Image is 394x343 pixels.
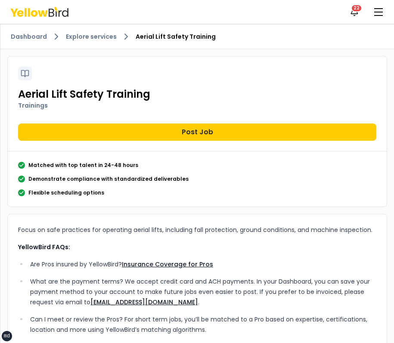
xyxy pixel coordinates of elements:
a: Dashboard [11,32,47,41]
h2: Aerial Lift Safety Training [18,87,376,101]
a: Explore services [66,32,117,41]
div: md [4,333,10,340]
strong: YellowBird FAQs: [18,243,70,251]
span: Aerial Lift Safety Training [136,32,216,41]
button: Post Job [18,124,376,141]
p: Matched with top talent in 24-48 hours [28,162,138,169]
p: Focus on safe practices for operating aerial lifts, including fall protection, ground conditions,... [18,225,376,235]
p: Are Pros insured by YellowBird? [30,259,376,269]
p: What are the payment terms? We accept credit card and ACH payments. In your Dashboard, you can sa... [30,276,376,307]
a: [EMAIL_ADDRESS][DOMAIN_NAME] [90,298,198,306]
button: 22 [346,3,363,21]
p: Flexible scheduling options [28,189,104,196]
p: Demonstrate compliance with standardized deliverables [28,176,189,182]
nav: breadcrumb [11,31,384,42]
p: Trainings [18,101,376,110]
div: 22 [351,4,362,12]
p: Can I meet or review the Pros? For short term jobs, you’ll be matched to a Pro based on expertise... [30,314,376,335]
a: Insurance Coverage for Pros [122,260,213,269]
